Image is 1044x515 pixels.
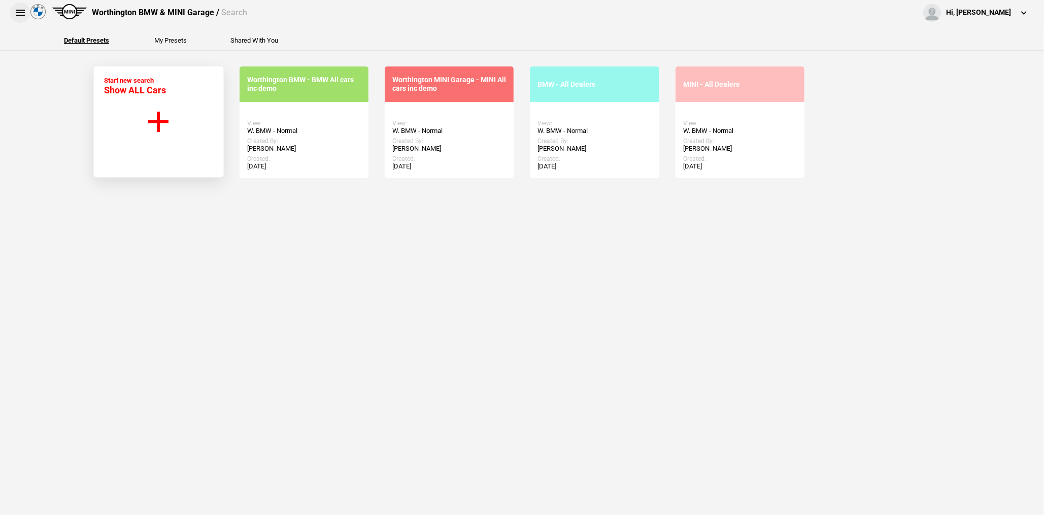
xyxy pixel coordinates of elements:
[221,8,247,17] span: Search
[537,138,651,145] div: Created By:
[683,138,797,145] div: Created By:
[247,120,361,127] div: View:
[154,37,187,44] button: My Presets
[93,66,223,178] button: Start new search Show ALL Cars
[104,77,166,95] div: Start new search
[683,80,797,89] div: MINI - All Dealers
[247,127,361,135] div: W. BMW - Normal
[247,76,361,93] div: Worthington BMW - BMW All cars inc demo
[537,155,651,162] div: Created:
[392,162,506,170] div: [DATE]
[537,127,651,135] div: W. BMW - Normal
[537,145,651,153] div: [PERSON_NAME]
[104,85,166,95] span: Show ALL Cars
[52,4,87,19] img: mini.png
[92,7,247,18] div: Worthington BMW & MINI Garage /
[247,138,361,145] div: Created By:
[683,162,797,170] div: [DATE]
[537,120,651,127] div: View:
[392,76,506,93] div: Worthington MINI Garage - MINI All cars inc demo
[392,155,506,162] div: Created:
[30,4,46,19] img: bmw.png
[392,138,506,145] div: Created By:
[683,145,797,153] div: [PERSON_NAME]
[247,162,361,170] div: [DATE]
[683,155,797,162] div: Created:
[683,127,797,135] div: W. BMW - Normal
[392,127,506,135] div: W. BMW - Normal
[683,120,797,127] div: View:
[537,80,651,89] div: BMW - All Dealers
[392,120,506,127] div: View:
[247,155,361,162] div: Created:
[946,8,1011,18] div: Hi, [PERSON_NAME]
[247,145,361,153] div: [PERSON_NAME]
[537,162,651,170] div: [DATE]
[392,145,506,153] div: [PERSON_NAME]
[64,37,109,44] button: Default Presets
[230,37,278,44] button: Shared With You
